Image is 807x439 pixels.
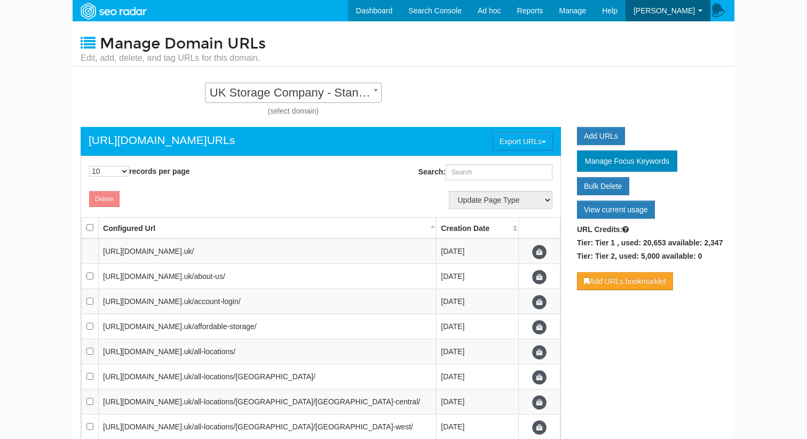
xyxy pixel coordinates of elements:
th: Creation Date: activate to sort column ascending [437,218,519,239]
span: Ad hoc [478,6,501,15]
label: URL Credits: [577,224,629,235]
span: uk/all-locations/ [184,347,236,356]
span: uk/about-us/ [184,272,225,281]
span: [URL][DOMAIN_NAME]. [103,272,184,281]
label: Tier: Tier 1 , used: 20,653 available: 2,347 [577,237,723,248]
a: Add URLs [577,127,625,145]
span: -central/ [393,397,421,406]
span: Update URL [532,395,547,410]
span: Manage Domain URLs [100,35,266,53]
label: records per page [89,166,190,177]
span: Manage [559,6,587,15]
span: [URL][DOMAIN_NAME]. [103,397,184,406]
span: Help [602,6,618,15]
span: Manage Focus Keywords [585,157,669,165]
span: UK Storage Company - Standard [205,85,381,100]
span: Update URL [532,295,547,309]
label: Tier: Tier 2, used: 5,000 available: 0 [577,251,702,261]
span: Update URL [532,370,547,385]
a: Add URLs bookmarklet [577,272,673,290]
button: Export URLs [493,132,553,150]
span: [URL][DOMAIN_NAME]. [103,372,184,381]
td: [DATE] [437,238,519,264]
span: Update URL [532,320,547,334]
div: (select domain) [81,106,506,116]
span: Update URL [532,245,547,259]
td: [DATE] [437,289,519,314]
td: [DATE] [437,364,519,389]
td: [DATE] [437,314,519,339]
iframe: Opens a widget where you can find more information [738,407,796,434]
span: uk/account-login/ [184,297,241,306]
td: [DATE] [437,389,519,414]
span: [URL][DOMAIN_NAME]. [103,422,184,431]
span: Update URL [532,345,547,360]
span: [URL][DOMAIN_NAME]. [103,322,184,331]
img: SEORadar [76,2,150,21]
td: [DATE] [437,264,519,289]
label: Search: [418,164,552,180]
span: Update URL [532,270,547,284]
a: View current usage [577,201,655,219]
span: Reports [517,6,543,15]
span: uk/all-locations/[GEOGRAPHIC_DATA]/[GEOGRAPHIC_DATA] [184,422,393,431]
small: Edit, add, delete, and tag URLs for this domain. [81,52,266,64]
a: [URL][DOMAIN_NAME] [89,132,207,148]
span: uk/ [184,247,194,256]
span: uk/all-locations/[GEOGRAPHIC_DATA]/ [184,372,315,381]
span: Update URL [532,420,547,435]
select: records per page [89,166,129,177]
span: [URL][DOMAIN_NAME]. [103,247,184,256]
span: [URL][DOMAIN_NAME]. [103,297,184,306]
span: [PERSON_NAME] [634,6,695,15]
button: Delete [89,191,120,207]
span: -west/ [393,422,413,431]
span: [URL][DOMAIN_NAME]. [103,347,184,356]
input: Search: [446,164,552,180]
a: Bulk Delete [577,177,629,195]
span: UK Storage Company - Standard [205,83,382,103]
th: Configured Url: activate to sort column descending [99,218,437,239]
td: [DATE] [437,339,519,364]
a: Manage Focus Keywords [577,150,677,172]
span: uk/all-locations/[GEOGRAPHIC_DATA]/[GEOGRAPHIC_DATA] [184,397,393,406]
div: URLs [89,132,235,148]
span: uk/affordable-storage/ [184,322,257,331]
